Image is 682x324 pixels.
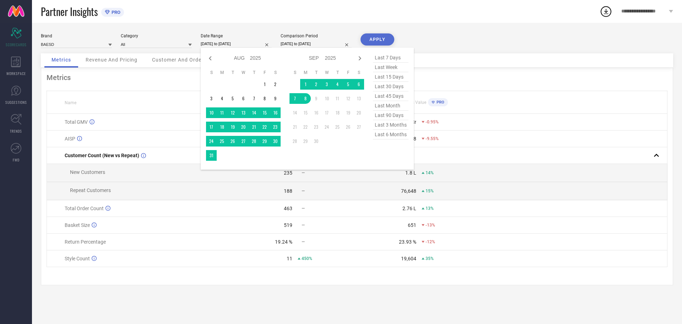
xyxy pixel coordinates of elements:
div: 11 [287,256,292,261]
td: Tue Sep 16 2025 [311,107,321,118]
span: — [302,188,305,193]
td: Sat Sep 27 2025 [353,122,364,132]
td: Tue Aug 05 2025 [227,93,238,104]
input: Select date range [201,40,272,48]
td: Thu Sep 18 2025 [332,107,343,118]
div: 651 [408,222,416,228]
td: Sun Sep 07 2025 [289,93,300,104]
button: APPLY [361,33,394,46]
td: Mon Sep 01 2025 [300,79,311,90]
td: Mon Aug 04 2025 [217,93,227,104]
span: Return Percentage [65,239,106,245]
td: Mon Sep 15 2025 [300,107,311,118]
span: SUGGESTIONS [5,100,27,105]
td: Tue Sep 30 2025 [311,136,321,147]
th: Saturday [353,70,364,75]
td: Sat Sep 13 2025 [353,93,364,104]
td: Thu Aug 21 2025 [249,122,259,132]
td: Sun Sep 14 2025 [289,107,300,118]
span: 35% [426,256,434,261]
td: Mon Aug 18 2025 [217,122,227,132]
td: Sun Aug 31 2025 [206,150,217,161]
span: TRENDS [10,128,22,134]
td: Thu Sep 04 2025 [332,79,343,90]
td: Thu Aug 14 2025 [249,107,259,118]
span: 14% [426,170,434,175]
td: Mon Aug 25 2025 [217,136,227,147]
th: Wednesday [321,70,332,75]
span: Total GMV [65,119,88,125]
td: Sat Aug 09 2025 [270,93,281,104]
span: Repeat Customers [70,187,111,193]
td: Tue Sep 23 2025 [311,122,321,132]
td: Sun Sep 21 2025 [289,122,300,132]
span: last 30 days [373,82,408,91]
td: Wed Sep 24 2025 [321,122,332,132]
span: 450% [302,256,312,261]
span: Basket Size [65,222,90,228]
span: -13% [426,223,435,228]
td: Sun Sep 28 2025 [289,136,300,147]
th: Friday [259,70,270,75]
div: 19,604 [401,256,416,261]
div: 519 [284,222,292,228]
span: last 45 days [373,91,408,101]
th: Tuesday [311,70,321,75]
td: Fri Sep 19 2025 [343,107,353,118]
span: last 15 days [373,72,408,82]
span: last 7 days [373,53,408,63]
div: 2.76 L [402,206,416,211]
td: Sun Aug 17 2025 [206,122,217,132]
span: last 6 months [373,130,408,139]
span: last week [373,63,408,72]
span: Customer Count (New vs Repeat) [65,153,139,158]
th: Friday [343,70,353,75]
td: Fri Aug 22 2025 [259,122,270,132]
th: Thursday [249,70,259,75]
td: Sat Aug 23 2025 [270,122,281,132]
span: 15% [426,188,434,193]
span: 13% [426,206,434,211]
th: Tuesday [227,70,238,75]
span: FWD [13,157,20,163]
th: Wednesday [238,70,249,75]
td: Fri Aug 08 2025 [259,93,270,104]
div: 235 [284,170,292,176]
div: Date Range [201,33,272,38]
span: Name [65,100,76,105]
td: Fri Sep 05 2025 [343,79,353,90]
div: Brand [41,33,112,38]
td: Thu Sep 25 2025 [332,122,343,132]
span: -9.55% [426,136,439,141]
td: Fri Sep 26 2025 [343,122,353,132]
div: 463 [284,206,292,211]
th: Thursday [332,70,343,75]
td: Wed Sep 03 2025 [321,79,332,90]
span: Partner Insights [41,4,98,19]
span: — [302,206,305,211]
span: -0.95% [426,119,439,124]
div: 1.8 L [405,170,416,176]
div: Next month [356,54,364,63]
td: Fri Aug 15 2025 [259,107,270,118]
td: Wed Aug 13 2025 [238,107,249,118]
td: Sun Aug 03 2025 [206,93,217,104]
td: Sat Sep 20 2025 [353,107,364,118]
th: Monday [300,70,311,75]
div: Previous month [206,54,215,63]
td: Mon Aug 11 2025 [217,107,227,118]
span: Metrics [52,57,71,63]
span: — [302,223,305,228]
span: AISP [65,136,75,142]
span: Customer And Orders [152,57,206,63]
span: Total Order Count [65,206,104,211]
div: 23.93 % [399,239,416,245]
span: Style Count [65,256,90,261]
td: Sat Sep 06 2025 [353,79,364,90]
td: Tue Sep 09 2025 [311,93,321,104]
div: Open download list [600,5,612,18]
td: Fri Aug 01 2025 [259,79,270,90]
div: Category [121,33,192,38]
td: Thu Aug 07 2025 [249,93,259,104]
td: Tue Aug 26 2025 [227,136,238,147]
